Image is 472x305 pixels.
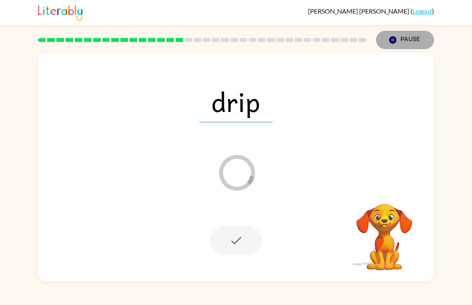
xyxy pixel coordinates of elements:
[412,7,432,15] a: Logout
[308,7,410,15] span: [PERSON_NAME] [PERSON_NAME]
[308,7,434,15] div: ( )
[199,81,273,122] span: drip
[344,191,424,271] video: Your browser must support playing .mp4 files to use Literably. Please try using another browser.
[376,31,434,49] button: Pause
[38,3,82,21] img: Literably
